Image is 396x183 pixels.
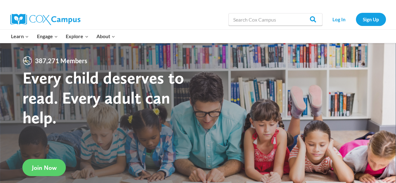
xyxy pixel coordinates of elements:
nav: Primary Navigation [7,30,119,43]
span: About [96,32,115,40]
a: Log In [326,13,353,26]
strong: Every child deserves to read. Every adult can help. [23,68,184,127]
img: Cox Campus [10,14,80,25]
input: Search Cox Campus [229,13,322,26]
span: Explore [66,32,88,40]
span: Engage [37,32,58,40]
span: Join Now [32,164,57,171]
span: 387,271 Members [33,56,90,66]
span: Learn [11,32,29,40]
nav: Secondary Navigation [326,13,386,26]
a: Sign Up [356,13,386,26]
a: Join Now [23,159,66,176]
